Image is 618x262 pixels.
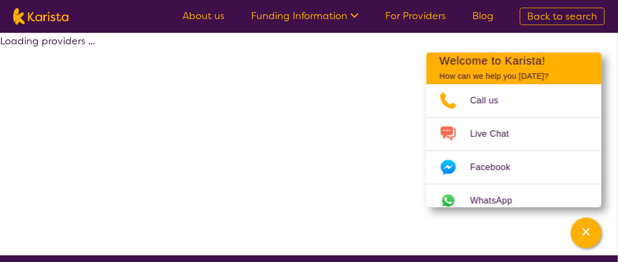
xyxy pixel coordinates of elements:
[426,184,602,217] a: Web link opens in a new tab.
[439,54,588,67] h2: Welcome to Karista!
[470,126,522,142] span: Live Chat
[470,159,523,176] span: Facebook
[527,10,598,23] span: Back to search
[470,92,512,109] span: Call us
[251,9,359,22] a: Funding Information
[571,218,602,248] button: Channel Menu
[472,9,494,22] a: Blog
[520,8,605,25] a: Back to search
[426,53,602,207] div: Channel Menu
[439,72,588,81] p: How can we help you [DATE]?
[182,9,225,22] a: About us
[426,84,602,217] ul: Choose channel
[470,193,525,209] span: WhatsApp
[13,8,68,25] img: Karista logo
[385,9,446,22] a: For Providers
